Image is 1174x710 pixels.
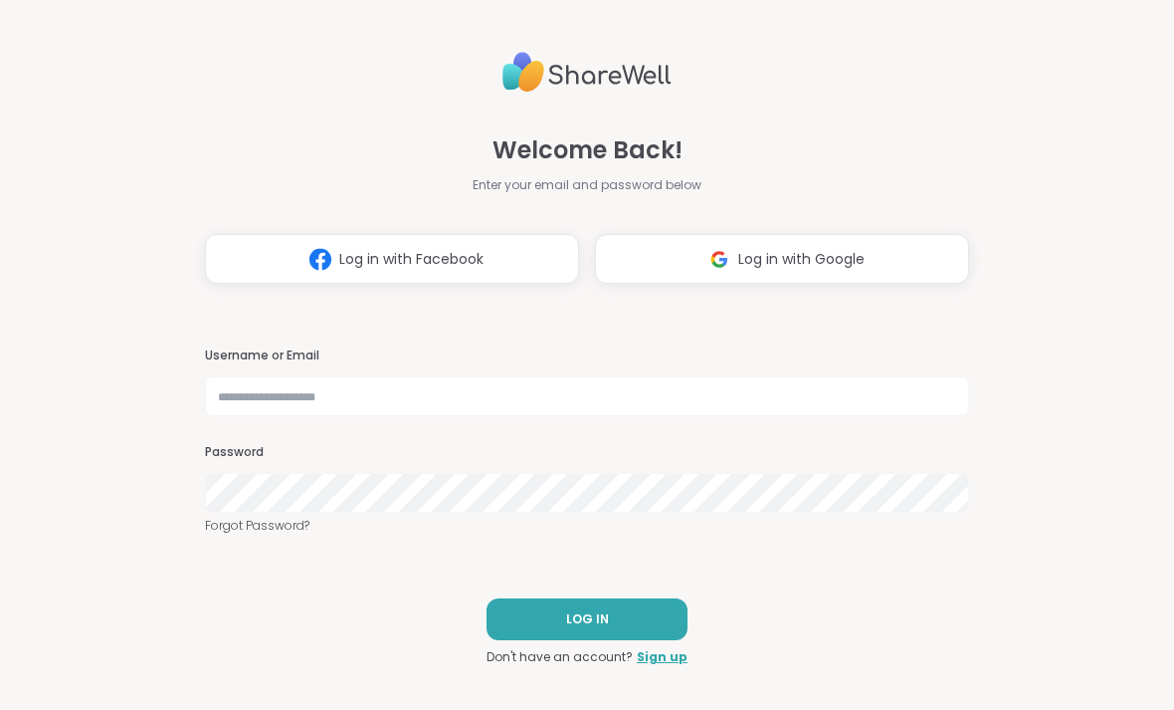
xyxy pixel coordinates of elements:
img: ShareWell Logo [502,44,672,101]
img: ShareWell Logomark [700,241,738,278]
a: Forgot Password? [205,517,969,535]
span: Welcome Back! [492,132,683,168]
span: Enter your email and password below [473,176,701,194]
button: Log in with Google [595,234,969,284]
button: Log in with Facebook [205,234,579,284]
span: Don't have an account? [487,648,633,666]
span: Log in with Google [738,249,865,270]
h3: Username or Email [205,348,969,364]
img: ShareWell Logomark [301,241,339,278]
span: LOG IN [566,610,609,628]
button: LOG IN [487,598,687,640]
h3: Password [205,444,969,461]
span: Log in with Facebook [339,249,484,270]
a: Sign up [637,648,687,666]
